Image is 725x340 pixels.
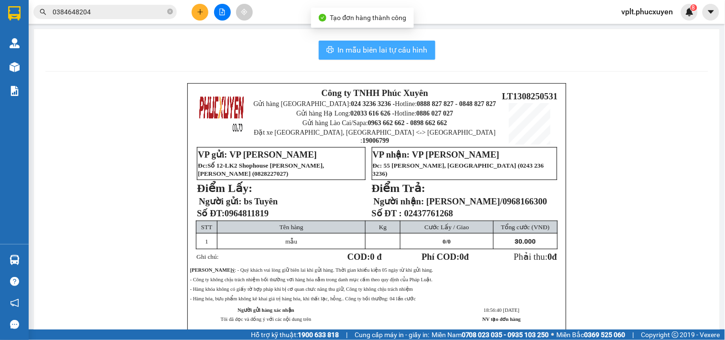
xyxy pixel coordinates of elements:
span: aim [241,9,248,15]
strong: 024 3236 3236 - [351,100,395,107]
span: LT1308250531 [502,91,558,101]
span: notification [10,298,19,308]
span: | [633,329,634,340]
strong: 0888 827 827 - 0848 827 827 [417,100,497,107]
strong: NV tạo đơn hàng [483,317,521,322]
button: caret-down [703,4,719,21]
span: Đc Số 12-LK2 Shophouse [PERSON_NAME], [PERSON_NAME] ( [198,162,324,177]
img: solution-icon [10,86,20,96]
span: 0 đ [370,252,382,262]
span: close-circle [167,9,173,14]
strong: Điểm Trả: [372,182,425,194]
strong: Số ĐT : [372,208,402,218]
span: bs Tuyên [244,196,278,206]
span: Tổng cước (VNĐ) [501,223,550,231]
span: 18:56:40 [DATE] [484,308,519,313]
span: 0 [443,238,446,245]
span: : [206,162,207,169]
span: 1 [205,238,208,245]
span: ⚪️ [552,333,554,337]
span: 02437761268 [404,208,454,218]
span: Phải thu: [514,252,557,262]
strong: VP gửi: [198,149,227,159]
span: close-circle [167,8,173,17]
strong: 02033 616 626 - [350,110,394,117]
span: 0 [548,252,552,262]
img: logo-vxr [8,6,21,21]
strong: 0708 023 035 - 0935 103 250 [462,331,549,339]
img: warehouse-icon [10,255,20,265]
span: STT [201,223,213,231]
strong: COD: [347,252,382,262]
img: warehouse-icon [10,38,20,48]
input: Tìm tên, số ĐT hoặc mã đơn [53,7,165,17]
span: Người gửi: [199,196,241,206]
span: printer [326,46,334,55]
span: message [10,320,19,329]
span: Tên hàng [280,223,303,231]
span: /0 [443,238,451,245]
strong: Điểm Lấy: [197,182,252,194]
sup: 8 [691,4,697,11]
strong: 0888 827 827 - 0848 827 827 [26,45,101,62]
span: Gửi hàng [GEOGRAPHIC_DATA]: Hotline: [10,28,102,62]
span: Gửi hàng [GEOGRAPHIC_DATA]: Hotline: [254,100,497,107]
strong: 0963 662 662 - 0898 662 662 [368,119,447,127]
span: Tôi đã đọc và đồng ý với các nội dung trên [221,317,312,322]
strong: 0886 027 027 [417,110,454,117]
span: | [346,329,347,340]
strong: 1900 633 818 [298,331,339,339]
strong: VP nhận: [373,149,410,159]
span: 0 [460,252,464,262]
span: copyright [672,331,679,338]
span: - Hàng hóa, bưu phẩm không kê khai giá trị hàng hóa, khi thất lạc, hỏng.. Công ty bồi thường: 04 ... [190,296,416,301]
strong: 024 3236 3236 - [11,36,102,53]
span: Miền Bắc [557,329,626,340]
span: Tạo đơn hàng thành công [330,14,407,21]
span: VP [PERSON_NAME] [229,149,317,159]
span: Cước Lấy / Giao [424,223,469,231]
button: plus [192,4,208,21]
span: vplt.phucxuyen [614,6,681,18]
span: In mẫu biên lai tự cấu hình [338,44,428,56]
span: 0243 236 3236) [373,162,544,177]
span: VP [PERSON_NAME] [412,149,499,159]
span: file-add [219,9,226,15]
strong: Phí COD: đ [422,252,469,262]
strong: ý [232,267,235,273]
img: icon-new-feature [685,8,694,16]
strong: 19006799 [362,137,389,144]
span: Hỗ trợ kỹ thuật: [251,329,339,340]
button: file-add [214,4,231,21]
img: warehouse-icon [10,62,20,72]
span: Đc: 55 [PERSON_NAME], [GEOGRAPHIC_DATA] ( [373,162,544,177]
span: Miền Nam [432,329,549,340]
strong: Công ty TNHH Phúc Xuyên [322,88,429,98]
img: logo [198,90,245,137]
strong: Công ty TNHH Phúc Xuyên [16,5,96,25]
span: Gửi hàng Hạ Long: Hotline: [14,64,97,89]
span: Đặt xe [GEOGRAPHIC_DATA], [GEOGRAPHIC_DATA] <-> [GEOGRAPHIC_DATA] : [254,129,496,144]
span: plus [197,9,204,15]
button: aim [236,4,253,21]
span: question-circle [10,277,19,286]
span: [PERSON_NAME]/0968166300 [426,196,547,206]
strong: 0369 525 060 [584,331,626,339]
strong: Số ĐT: [197,208,269,218]
span: - Hàng khóa không có giấy tờ hợp pháp khi bị cơ quan chưc năng thu giữ, Công ty không chịu trách ... [190,287,413,292]
span: caret-down [707,8,715,16]
span: - Công ty không chịu trách nhiệm bồi thường vơi hàng hóa nằm trong danh mục cấm theo quy định của... [190,277,433,282]
span: Gửi hàng Lào Cai/Sapa: [303,119,447,127]
span: đ [552,252,557,262]
span: 0828227027) [254,170,288,177]
span: Kg [379,223,387,231]
strong: [PERSON_NAME] [190,267,232,273]
span: search [40,9,46,15]
strong: Người gửi hàng xác nhận [238,308,294,313]
span: Gửi hàng Hạ Long: Hotline: [296,110,453,117]
span: check-circle [319,14,326,21]
span: mẫu [285,238,297,245]
span: 30.000 [515,238,536,245]
button: printerIn mẫu biên lai tự cấu hình [319,41,435,60]
span: 0964811819 [225,208,269,218]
